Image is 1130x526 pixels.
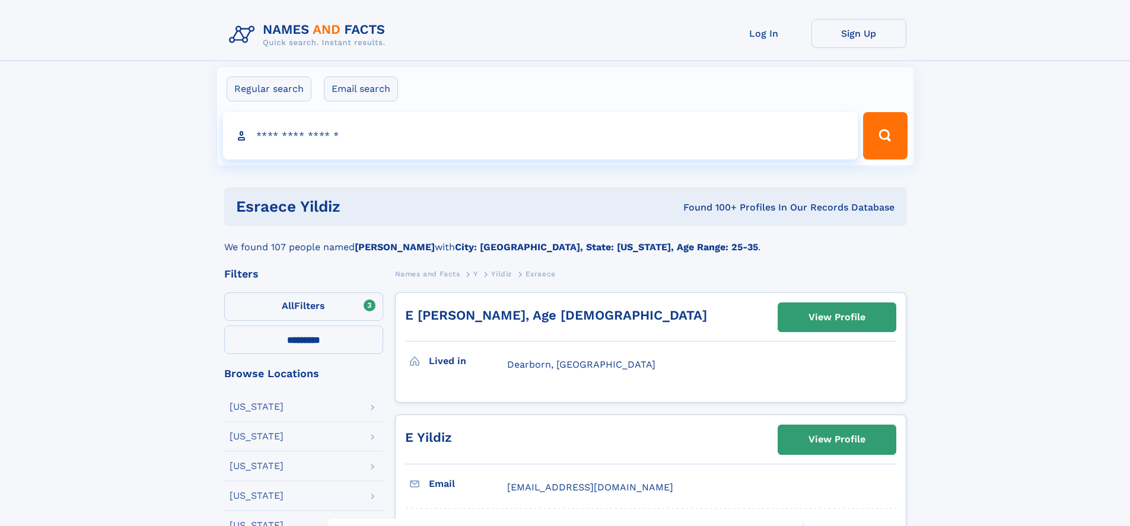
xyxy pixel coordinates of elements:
h1: esraece yildiz [236,199,512,214]
div: We found 107 people named with . [224,226,906,254]
div: [US_STATE] [230,402,284,412]
div: Filters [224,269,383,279]
a: View Profile [778,303,896,331]
h3: Email [429,474,507,494]
input: search input [223,112,858,160]
div: [US_STATE] [230,432,284,441]
a: E [PERSON_NAME], Age [DEMOGRAPHIC_DATA] [405,308,707,323]
a: View Profile [778,425,896,454]
label: Filters [224,292,383,321]
h3: Lived in [429,351,507,371]
span: [EMAIL_ADDRESS][DOMAIN_NAME] [507,482,673,493]
label: Regular search [227,76,311,101]
img: Logo Names and Facts [224,19,395,51]
span: Dearborn, [GEOGRAPHIC_DATA] [507,359,655,370]
label: Email search [324,76,398,101]
button: Search Button [863,112,907,160]
a: Names and Facts [395,266,460,281]
div: Found 100+ Profiles In Our Records Database [512,201,895,214]
a: Sign Up [811,19,906,48]
div: View Profile [808,304,865,331]
div: Browse Locations [224,368,383,379]
span: Yildiz [491,270,512,278]
b: [PERSON_NAME] [355,241,435,253]
div: [US_STATE] [230,491,284,501]
div: View Profile [808,426,865,453]
a: Yildiz [491,266,512,281]
div: [US_STATE] [230,461,284,471]
a: E Yildiz [405,430,452,445]
span: Y [473,270,478,278]
span: All [282,300,294,311]
span: Esraece [526,270,556,278]
a: Y [473,266,478,281]
b: City: [GEOGRAPHIC_DATA], State: [US_STATE], Age Range: 25-35 [455,241,758,253]
a: Log In [717,19,811,48]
